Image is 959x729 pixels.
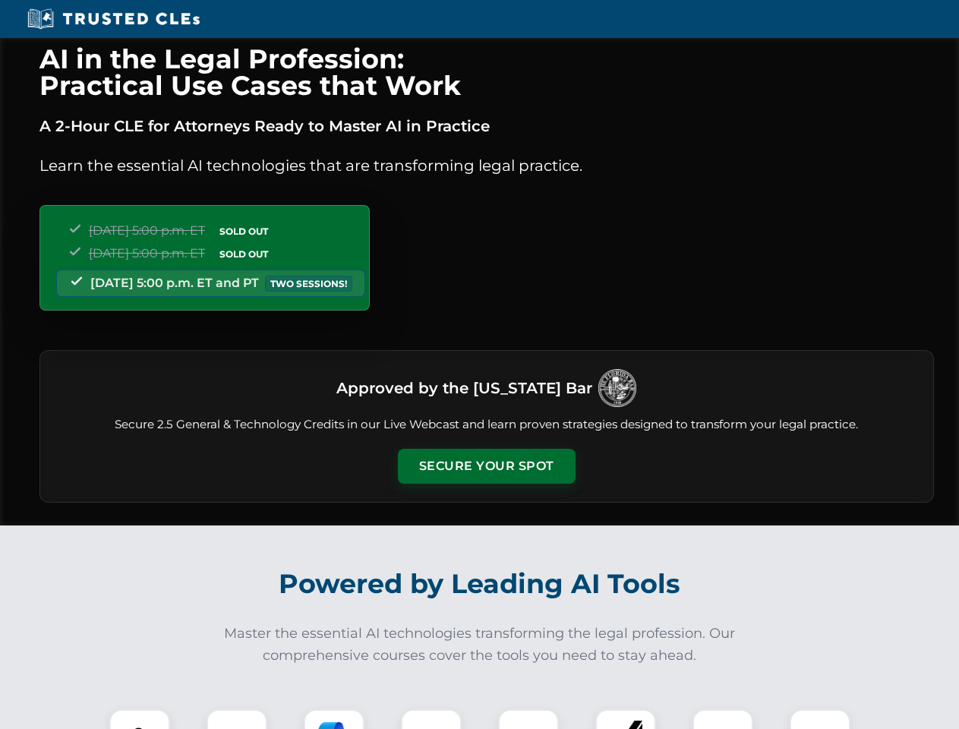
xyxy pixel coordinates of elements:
span: [DATE] 5:00 p.m. ET [89,246,205,260]
img: Logo [598,369,636,407]
h2: Powered by Leading AI Tools [59,557,901,611]
p: Learn the essential AI technologies that are transforming legal practice. [39,153,934,178]
h1: AI in the Legal Profession: Practical Use Cases that Work [39,46,934,99]
span: [DATE] 5:00 p.m. ET [89,223,205,238]
img: Trusted CLEs [23,8,204,30]
span: SOLD OUT [214,223,273,239]
p: A 2-Hour CLE for Attorneys Ready to Master AI in Practice [39,114,934,138]
button: Secure Your Spot [398,449,576,484]
p: Secure 2.5 General & Technology Credits in our Live Webcast and learn proven strategies designed ... [58,416,915,434]
p: Master the essential AI technologies transforming the legal profession. Our comprehensive courses... [214,623,746,667]
h3: Approved by the [US_STATE] Bar [336,374,592,402]
span: SOLD OUT [214,246,273,262]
